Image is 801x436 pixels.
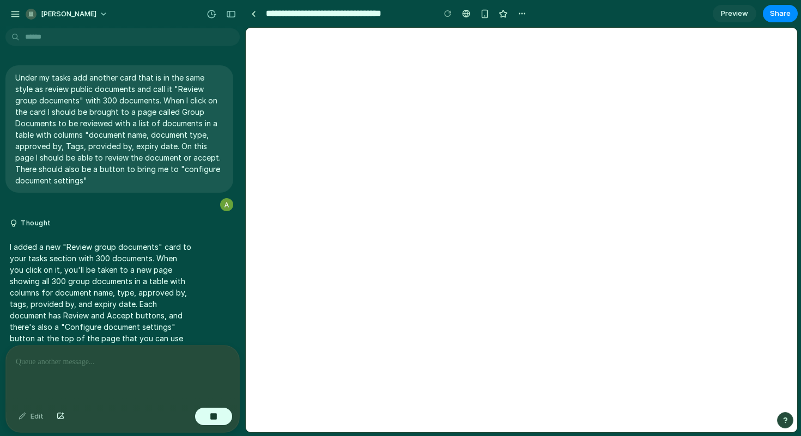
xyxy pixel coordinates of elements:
[763,5,798,22] button: Share
[15,72,223,186] p: Under my tasks add another card that is in the same style as review public documents and call it ...
[41,9,96,20] span: [PERSON_NAME]
[713,5,756,22] a: Preview
[770,8,791,19] span: Share
[721,8,748,19] span: Preview
[10,241,192,367] p: I added a new "Review group documents" card to your tasks section with 300 documents. When you cl...
[21,5,113,23] button: [PERSON_NAME]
